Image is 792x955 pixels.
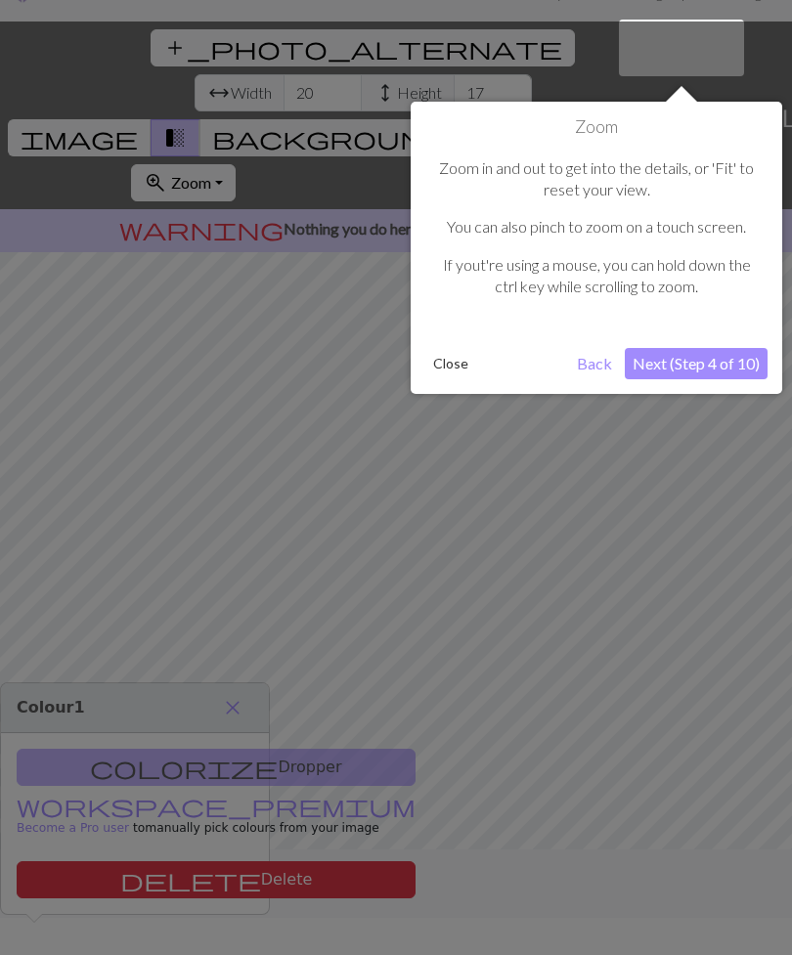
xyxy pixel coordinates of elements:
[425,116,768,138] h1: Zoom
[435,157,758,201] p: Zoom in and out to get into the details, or 'Fit' to reset your view.
[411,102,782,394] div: Zoom
[569,348,620,379] button: Back
[435,254,758,298] p: If yout're using a mouse, you can hold down the ctrl key while scrolling to zoom.
[625,348,768,379] button: Next (Step 4 of 10)
[435,216,758,238] p: You can also pinch to zoom on a touch screen.
[425,349,476,378] button: Close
